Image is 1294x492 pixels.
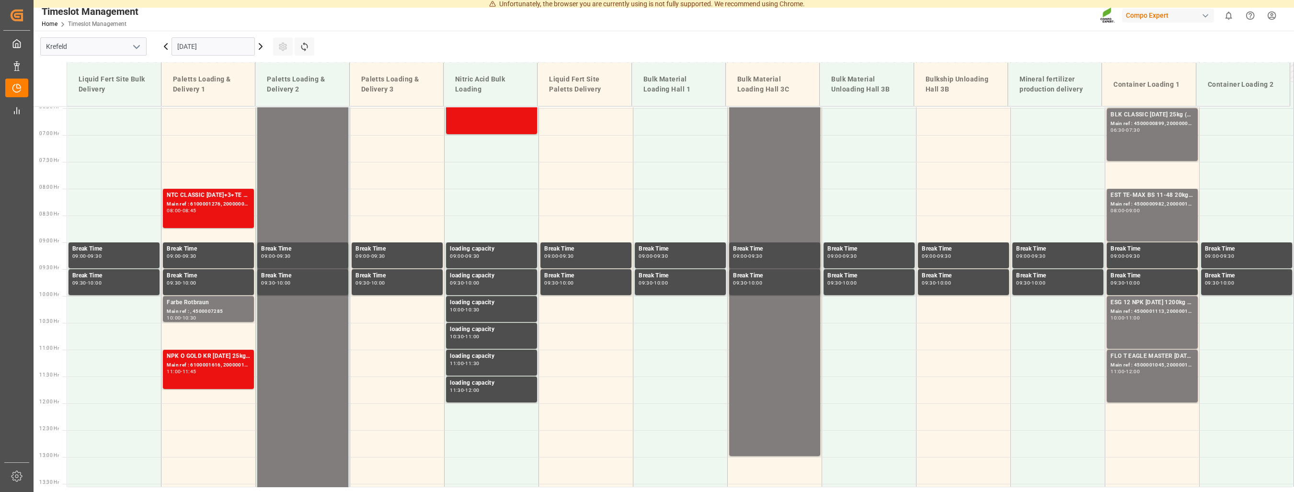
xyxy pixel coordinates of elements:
[39,453,59,458] span: 13:00 Hr
[1218,5,1239,26] button: show 0 new notifications
[1111,352,1194,361] div: FLO T EAGLE MASTER [DATE] 25kg (x42) WW
[827,244,911,254] div: Break Time
[261,281,275,285] div: 09:30
[183,254,196,258] div: 09:30
[167,208,181,213] div: 08:00
[1016,254,1030,258] div: 09:00
[72,244,156,254] div: Break Time
[369,254,371,258] div: -
[1111,128,1124,132] div: 06:30
[544,271,628,281] div: Break Time
[1124,369,1126,374] div: -
[465,361,479,366] div: 11:30
[450,254,464,258] div: 09:00
[261,271,344,281] div: Break Time
[450,361,464,366] div: 11:00
[39,238,59,243] span: 09:00 Hr
[450,281,464,285] div: 09:30
[464,254,465,258] div: -
[181,254,182,258] div: -
[450,271,533,281] div: loading capacity
[922,244,1005,254] div: Break Time
[545,70,623,98] div: Liquid Fert Site Paletts Delivery
[355,254,369,258] div: 09:00
[86,254,88,258] div: -
[355,281,369,285] div: 09:30
[172,37,255,56] input: DD.MM.YYYY
[464,361,465,366] div: -
[181,316,182,320] div: -
[167,200,250,208] div: Main ref : 6100001276, 2000000929
[1111,110,1194,120] div: BLK CLASSIC [DATE] 25kg (x42) INT
[465,388,479,392] div: 12:00
[1111,271,1194,281] div: Break Time
[560,281,573,285] div: 10:00
[450,388,464,392] div: 11:30
[922,254,936,258] div: 09:00
[450,298,533,308] div: loading capacity
[1124,316,1126,320] div: -
[748,281,762,285] div: 10:00
[450,308,464,312] div: 10:00
[167,352,250,361] div: NPK O GOLD KR [DATE] 25kg (x60) IT
[88,281,102,285] div: 10:00
[39,131,59,136] span: 07:00 Hr
[1100,7,1115,24] img: Screenshot%202023-09-29%20at%2010.02.21.png_1712312052.png
[922,281,936,285] div: 09:30
[922,271,1005,281] div: Break Time
[450,334,464,339] div: 10:30
[841,281,843,285] div: -
[261,254,275,258] div: 09:00
[653,254,654,258] div: -
[371,281,385,285] div: 10:00
[1126,369,1140,374] div: 12:00
[1111,244,1194,254] div: Break Time
[1220,254,1234,258] div: 09:30
[39,345,59,351] span: 11:00 Hr
[275,281,276,285] div: -
[558,281,560,285] div: -
[40,37,147,56] input: Type to search/select
[183,369,196,374] div: 11:45
[1031,254,1045,258] div: 09:30
[39,265,59,270] span: 09:30 Hr
[639,244,722,254] div: Break Time
[451,70,529,98] div: Nitric Acid Bulk Loading
[464,308,465,312] div: -
[1122,6,1218,24] button: Compo Expert
[733,254,747,258] div: 09:00
[167,369,181,374] div: 11:00
[1111,208,1124,213] div: 08:00
[1111,308,1194,316] div: Main ref : 4500001113, 2000001086
[450,244,533,254] div: loading capacity
[1111,298,1194,308] div: ESG 12 NPK [DATE] 1200kg BB
[275,254,276,258] div: -
[1124,128,1126,132] div: -
[827,254,841,258] div: 09:00
[1016,70,1094,98] div: Mineral fertilizer production delivery
[1219,254,1220,258] div: -
[39,158,59,163] span: 07:30 Hr
[733,271,816,281] div: Break Time
[1126,208,1140,213] div: 09:00
[843,281,857,285] div: 10:00
[464,388,465,392] div: -
[39,292,59,297] span: 10:00 Hr
[86,281,88,285] div: -
[1126,316,1140,320] div: 11:00
[167,254,181,258] div: 09:00
[654,254,668,258] div: 09:30
[357,70,435,98] div: Paletts Loading & Delivery 3
[39,184,59,190] span: 08:00 Hr
[1111,191,1194,200] div: EST TE-MAX BS 11-48 20kg (x56) INT
[1126,281,1140,285] div: 10:00
[450,325,533,334] div: loading capacity
[167,191,250,200] div: NTC CLASSIC [DATE]+3+TE 600kg BB
[1111,369,1124,374] div: 11:00
[937,254,951,258] div: 09:30
[39,319,59,324] span: 10:30 Hr
[747,254,748,258] div: -
[1205,281,1219,285] div: 09:30
[1126,254,1140,258] div: 09:30
[639,271,722,281] div: Break Time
